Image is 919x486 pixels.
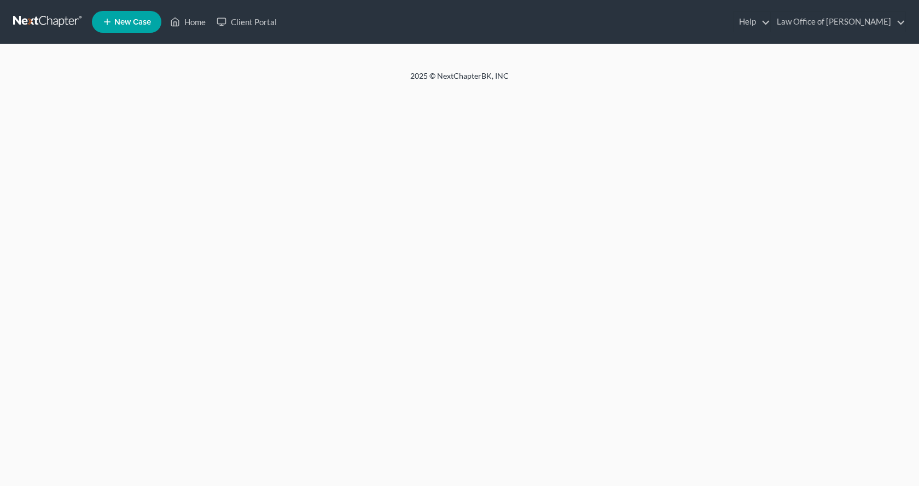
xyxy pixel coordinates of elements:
[148,71,771,90] div: 2025 © NextChapterBK, INC
[734,12,770,32] a: Help
[771,12,905,32] a: Law Office of [PERSON_NAME]
[92,11,161,33] new-legal-case-button: New Case
[211,12,282,32] a: Client Portal
[165,12,211,32] a: Home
